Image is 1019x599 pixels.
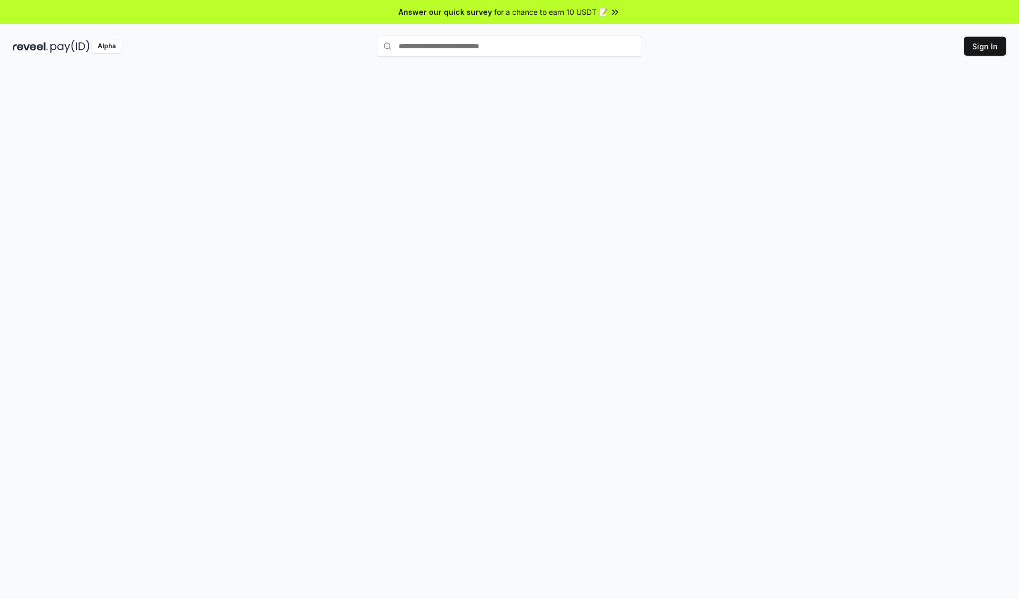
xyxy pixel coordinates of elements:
img: pay_id [50,40,90,53]
div: Alpha [92,40,122,53]
button: Sign In [964,37,1006,56]
img: reveel_dark [13,40,48,53]
span: Answer our quick survey [399,6,492,18]
span: for a chance to earn 10 USDT 📝 [494,6,608,18]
